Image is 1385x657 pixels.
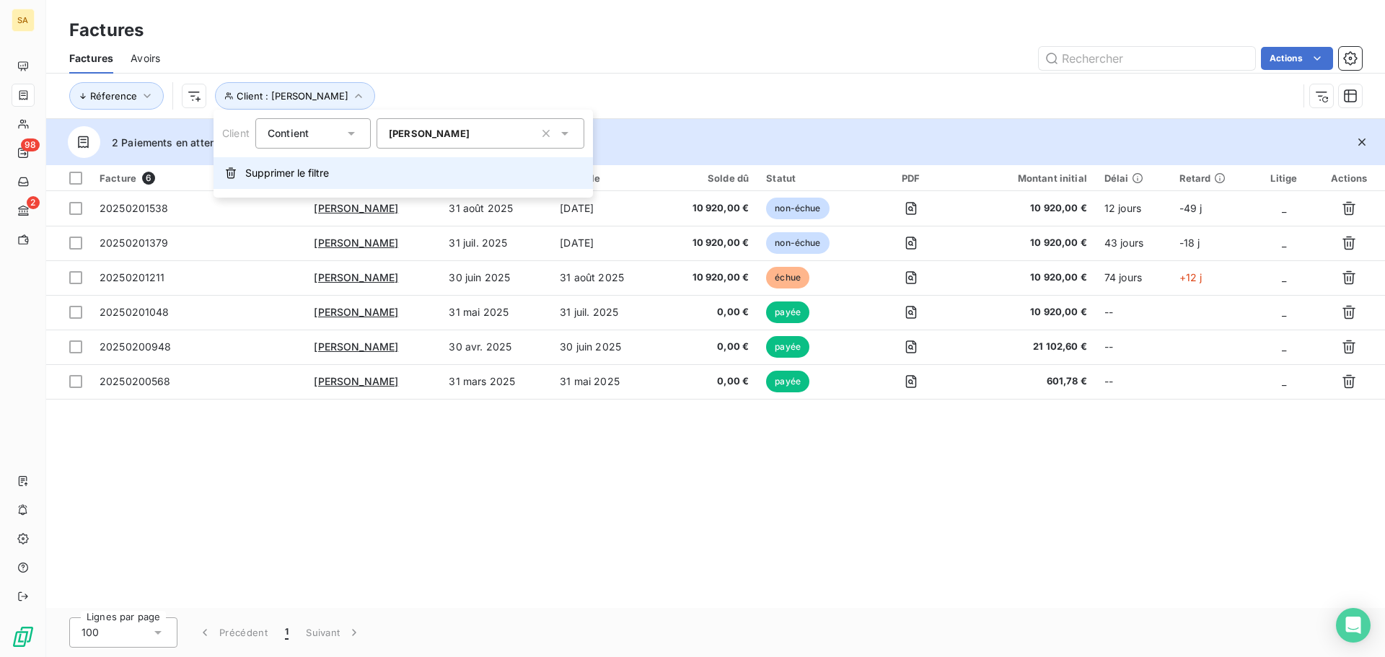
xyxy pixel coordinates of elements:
button: Actions [1261,47,1333,70]
button: Précédent [189,617,276,648]
div: Actions [1322,172,1376,184]
span: 6 [142,172,155,185]
td: 74 jours [1096,260,1171,295]
div: Échue le [560,172,651,184]
span: -49 j [1179,202,1202,214]
span: 20250201538 [100,202,169,214]
span: 10 920,00 € [668,201,749,216]
span: 2 Paiements en attente [112,135,225,150]
span: 10 920,00 € [966,305,1086,319]
span: [PERSON_NAME] [389,128,470,139]
td: 30 juin 2025 [440,260,551,295]
span: [PERSON_NAME] [314,306,398,318]
span: Client [222,127,250,139]
span: _ [1282,306,1286,318]
td: 30 juin 2025 [551,330,659,364]
span: 0,00 € [668,374,749,389]
span: 10 920,00 € [966,201,1086,216]
span: Factures [69,51,113,66]
span: 10 920,00 € [668,236,749,250]
td: 12 jours [1096,191,1171,226]
span: non-échue [766,198,829,219]
td: 30 avr. 2025 [440,330,551,364]
img: Logo LeanPay [12,625,35,648]
span: _ [1282,237,1286,249]
button: Supprimer le filtre [214,157,593,189]
span: [PERSON_NAME] [314,271,398,283]
span: _ [1282,202,1286,214]
span: payée [766,301,809,323]
span: [PERSON_NAME] [314,202,398,214]
span: [PERSON_NAME] [314,375,398,387]
td: 43 jours [1096,226,1171,260]
div: Retard [1179,172,1246,184]
span: 10 920,00 € [966,236,1086,250]
span: 0,00 € [668,340,749,354]
td: 31 juil. 2025 [551,295,659,330]
div: Statut [766,172,856,184]
div: SA [12,9,35,32]
div: Délai [1104,172,1162,184]
span: _ [1282,271,1286,283]
span: 21 102,60 € [966,340,1086,354]
td: 31 mai 2025 [440,295,551,330]
span: 20250201048 [100,306,170,318]
span: 1 [285,625,289,640]
span: non-échue [766,232,829,254]
div: Open Intercom Messenger [1336,608,1371,643]
span: échue [766,267,809,288]
td: -- [1096,330,1171,364]
button: Suivant [297,617,370,648]
span: Supprimer le filtre [245,166,329,180]
span: 601,78 € [966,374,1086,389]
button: Client : [PERSON_NAME] [215,82,375,110]
span: [PERSON_NAME] [314,340,398,353]
td: [DATE] [551,226,659,260]
td: 31 juil. 2025 [440,226,551,260]
span: 10 920,00 € [966,270,1086,285]
span: 20250200948 [100,340,172,353]
span: 20250201379 [100,237,169,249]
button: Réference [69,82,164,110]
h3: Factures [69,17,144,43]
td: 31 août 2025 [551,260,659,295]
div: PDF [873,172,949,184]
span: 2 [27,196,40,209]
span: [PERSON_NAME] [314,237,398,249]
div: Solde dû [668,172,749,184]
div: Montant initial [966,172,1086,184]
td: -- [1096,364,1171,399]
span: Réference [90,90,137,102]
span: Avoirs [131,51,160,66]
span: 20250200568 [100,375,171,387]
span: payée [766,336,809,358]
span: 98 [21,138,40,151]
span: -18 j [1179,237,1200,249]
span: 100 [82,625,99,640]
span: +12 j [1179,271,1202,283]
td: -- [1096,295,1171,330]
div: Litige [1263,172,1304,184]
span: 20250201211 [100,271,165,283]
span: payée [766,371,809,392]
span: _ [1282,375,1286,387]
span: 10 920,00 € [668,270,749,285]
span: _ [1282,340,1286,353]
span: Client : [PERSON_NAME] [237,90,348,102]
input: Rechercher [1039,47,1255,70]
td: 31 mars 2025 [440,364,551,399]
td: [DATE] [551,191,659,226]
button: 1 [276,617,297,648]
span: Facture [100,172,136,184]
td: 31 août 2025 [440,191,551,226]
span: Contient [268,127,309,139]
td: 31 mai 2025 [551,364,659,399]
span: 0,00 € [668,305,749,319]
